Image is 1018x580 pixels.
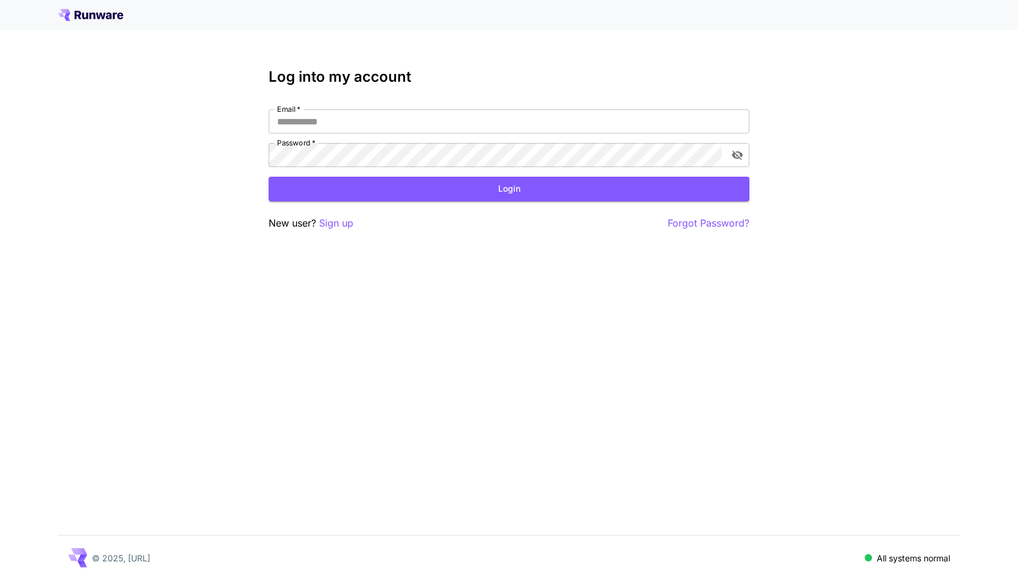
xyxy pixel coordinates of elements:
label: Password [277,138,315,148]
button: Login [269,177,749,201]
button: Forgot Password? [668,216,749,231]
p: All systems normal [877,552,950,564]
p: New user? [269,216,353,231]
button: toggle password visibility [727,144,748,166]
button: Sign up [319,216,353,231]
p: © 2025, [URL] [92,552,150,564]
h3: Log into my account [269,69,749,85]
label: Email [277,104,300,114]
